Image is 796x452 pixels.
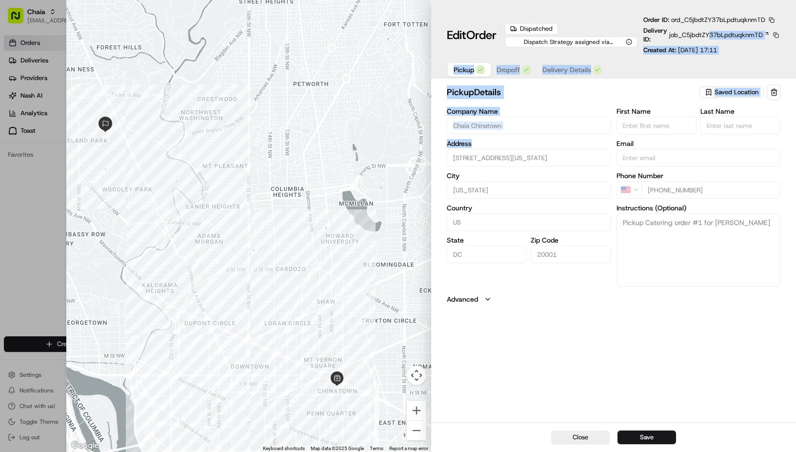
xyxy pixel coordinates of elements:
label: Zip Code [531,237,611,244]
span: Order [466,27,497,43]
span: API Documentation [92,142,157,151]
button: Dispatch Strategy assigned via Automation [505,37,637,47]
input: Enter state [447,246,527,263]
img: Nash [10,10,29,29]
h2: pickup Details [447,85,697,99]
div: 📗 [10,143,18,150]
input: Enter phone number [641,181,780,199]
button: Zoom in [407,401,426,420]
a: Powered byPylon [69,165,118,173]
div: We're available if you need us! [33,103,123,111]
div: 💻 [82,143,90,150]
input: Enter country [447,213,611,231]
button: Map camera controls [407,366,426,385]
a: 📗Knowledge Base [6,138,79,155]
input: Enter first name [617,117,696,134]
input: Enter company name [447,117,611,134]
button: Save [617,431,676,444]
label: Country [447,205,611,211]
label: Email [617,140,780,147]
label: Address [447,140,611,147]
label: Instructions (Optional) [617,205,780,211]
input: Clear [25,63,161,73]
label: Phone Number [617,172,780,179]
span: Dispatch Strategy assigned via Automation [510,38,624,46]
button: Close [551,431,610,444]
label: Last Name [700,108,780,115]
h1: Edit [447,27,497,43]
input: Enter zip code [531,246,611,263]
span: Delivery Details [542,65,591,75]
a: Terms [370,446,383,451]
button: Advanced [447,294,780,304]
span: Pylon [97,165,118,173]
span: Dropoff [497,65,520,75]
span: Saved Location [715,88,758,97]
span: job_C5jbdtZY37bLpdtuqknmTD [669,31,763,40]
span: ord_C5jbdtZY37bLpdtuqknmTD [671,16,765,24]
label: Company Name [447,108,611,115]
input: Enter city [447,181,611,199]
label: City [447,172,611,179]
img: 1736555255976-a54dd68f-1ca7-489b-9aae-adbdc363a1c4 [10,93,27,111]
span: Map data ©2025 Google [311,446,364,451]
span: Pickup [454,65,474,75]
button: Start new chat [166,96,178,108]
span: [DATE] 17:11 [678,46,717,54]
input: 615 I St NW, Washington, DC 20001, US [447,149,611,166]
label: State [447,237,527,244]
input: Enter last name [700,117,780,134]
a: 💻API Documentation [79,138,160,155]
button: Keyboard shortcuts [263,445,305,452]
p: Created At: [643,46,717,55]
input: Enter email [617,149,780,166]
label: First Name [617,108,696,115]
div: Dispatched [505,23,558,35]
a: Report a map error [389,446,428,451]
p: Welcome 👋 [10,39,178,55]
a: Open this area in Google Maps (opens a new window) [69,439,101,452]
p: Order ID: [643,16,765,24]
div: Start new chat [33,93,160,103]
textarea: Pickup Catering order #1 for [PERSON_NAME] [617,213,780,287]
a: job_C5jbdtZY37bLpdtuqknmTD [669,31,770,40]
button: Saved Location [699,85,765,99]
img: Google [69,439,101,452]
label: Advanced [447,294,478,304]
div: Delivery ID: [643,26,780,44]
span: Knowledge Base [20,142,75,151]
button: Zoom out [407,421,426,440]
